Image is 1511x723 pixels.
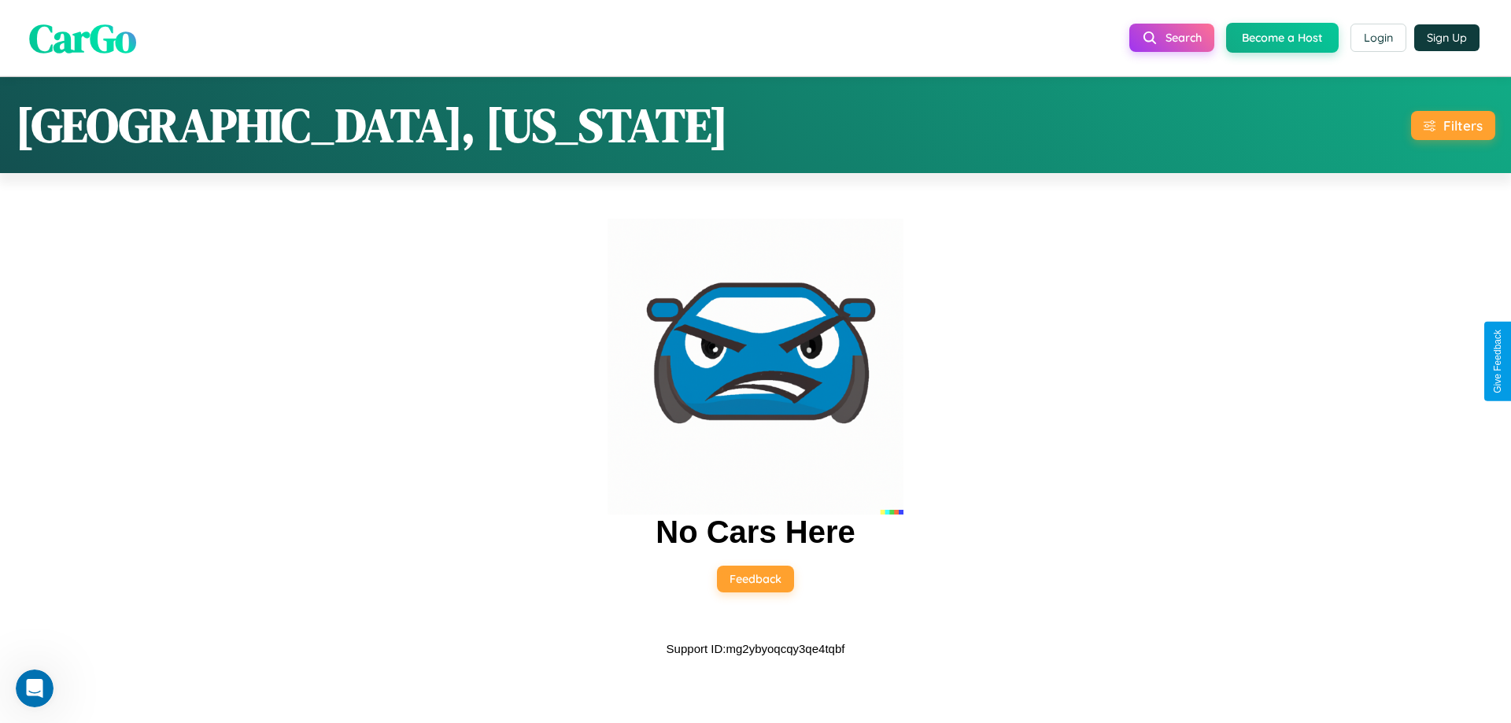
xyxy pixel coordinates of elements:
button: Filters [1411,111,1495,140]
h2: No Cars Here [656,515,855,550]
button: Search [1129,24,1214,52]
h1: [GEOGRAPHIC_DATA], [US_STATE] [16,93,728,157]
div: Give Feedback [1492,330,1503,393]
button: Become a Host [1226,23,1339,53]
button: Feedback [717,566,794,592]
button: Login [1350,24,1406,52]
p: Support ID: mg2ybyoqcqy3qe4tqbf [667,638,845,659]
div: Filters [1443,117,1483,134]
img: car [608,219,903,515]
span: Search [1166,31,1202,45]
span: CarGo [29,10,136,65]
button: Sign Up [1414,24,1480,51]
iframe: Intercom live chat [16,670,54,707]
